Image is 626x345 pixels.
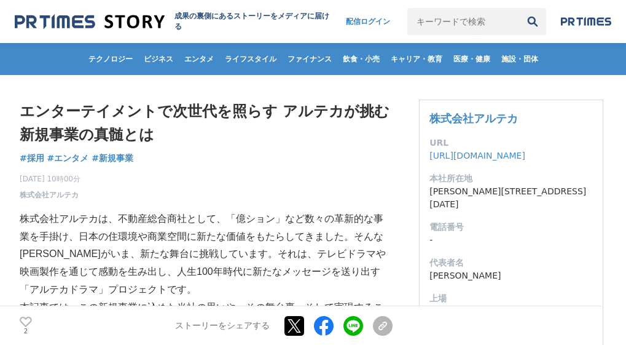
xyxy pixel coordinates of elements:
[334,8,402,35] a: 配信ログイン
[179,43,219,75] a: エンタメ
[448,54,495,64] span: 医療・健康
[20,173,80,184] span: [DATE] 10時00分
[179,54,219,64] span: エンタメ
[429,172,593,185] dt: 本社所在地
[20,328,32,335] p: 2
[92,152,133,165] a: #新規事業
[92,153,133,164] span: #新規事業
[429,269,593,282] dd: [PERSON_NAME]
[429,112,518,125] a: 株式会社アルテカ
[220,43,281,75] a: ライフスタイル
[84,54,138,64] span: テクノロジー
[429,292,593,305] dt: 上場
[561,17,611,26] img: prtimes
[139,43,178,75] a: ビジネス
[20,152,44,165] a: #採用
[84,43,138,75] a: テクノロジー
[338,54,385,64] span: 飲食・小売
[20,100,393,147] h1: エンターテイメントで次世代を照らす アルテカが挑む新規事業の真髄とは
[386,43,447,75] a: キャリア・教育
[20,299,393,335] p: 本記事では、この新規事業に込めた当社の思いや、その舞台裏、そして実現することで拡がる可能性について詳しく紹介します。
[386,54,447,64] span: キャリア・教育
[429,137,593,149] dt: URL
[338,43,385,75] a: 飲食・小売
[220,54,281,64] span: ライフスタイル
[15,14,165,30] img: 成果の裏側にあるストーリーをメディアに届ける
[15,11,334,32] a: 成果の裏側にあるストーリーをメディアに届ける 成果の裏側にあるストーリーをメディアに届ける
[20,210,393,299] p: 株式会社アルテカは、不動産総合商社として、「億ション」など数々の革新的な事業を手掛け、日本の住環境や商業空間に新たな価値をもたらしてきました。そんな[PERSON_NAME]がいま、新たな舞台に...
[20,189,79,200] a: 株式会社アルテカ
[20,153,44,164] span: #採用
[283,54,337,64] span: ファイナンス
[174,11,334,32] h2: 成果の裏側にあるストーリーをメディアに届ける
[496,54,543,64] span: 施設・団体
[283,43,337,75] a: ファイナンス
[175,320,270,331] p: ストーリーをシェアする
[519,8,546,35] button: 検索
[448,43,495,75] a: 医療・健康
[429,185,593,211] dd: [PERSON_NAME][STREET_ADDRESS][DATE]
[429,305,593,318] dd: 未上場
[407,8,519,35] input: キーワードで検索
[47,153,89,164] span: #エンタメ
[429,221,593,234] dt: 電話番号
[429,151,525,161] a: [URL][DOMAIN_NAME]
[496,43,543,75] a: 施設・団体
[47,152,89,165] a: #エンタメ
[429,234,593,247] dd: -
[139,54,178,64] span: ビジネス
[429,256,593,269] dt: 代表者名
